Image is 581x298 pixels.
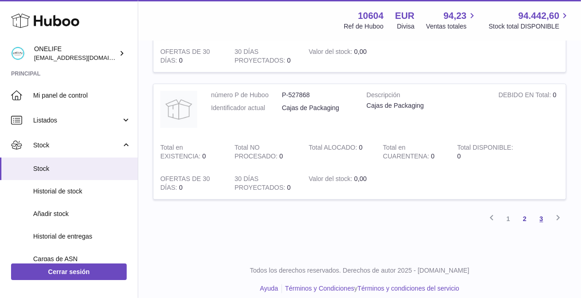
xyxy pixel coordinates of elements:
div: ONELIFE [34,45,117,62]
span: 0 [431,152,435,160]
span: Stock total DISPONIBLE [489,22,570,31]
a: 2 [516,210,533,227]
strong: Descripción [367,91,485,102]
strong: Total DISPONIBLE [457,144,513,153]
dd: Cajas de Packaging [282,104,353,112]
span: Stock [33,164,131,173]
li: y [282,284,459,293]
td: 0 [153,41,228,72]
span: Historial de entregas [33,232,131,241]
dt: número P de Huboo [211,91,282,99]
span: 94,23 [444,10,467,22]
strong: 30 DÍAS PROYECTADOS [235,48,287,66]
strong: Total en EXISTENCIA [160,144,202,162]
a: Ayuda [260,285,278,292]
a: 94,23 Ventas totales [426,10,477,31]
td: 0 [153,136,228,168]
span: 94.442,60 [518,10,559,22]
div: Ref de Huboo [344,22,383,31]
strong: 30 DÍAS PROYECTADOS [235,175,287,193]
strong: OFERTAS DE 30 DÍAS [160,175,210,193]
td: 0 [153,168,228,199]
a: Cerrar sesión [11,263,127,280]
span: Listados [33,116,121,125]
span: 0,00 [354,175,367,182]
img: administracion@onelifespain.com [11,47,25,60]
a: 1 [500,210,516,227]
span: Historial de stock [33,187,131,196]
span: Stock [33,141,121,150]
span: 0,00 [354,48,367,55]
a: Términos y Condiciones [285,285,354,292]
a: Términos y condiciones del servicio [358,285,459,292]
span: [EMAIL_ADDRESS][DOMAIN_NAME] [34,54,135,61]
dt: Identificador actual [211,104,282,112]
td: 0 [228,41,302,72]
span: Añadir stock [33,210,131,218]
strong: Valor del stock [309,48,354,58]
td: 0 [228,136,302,168]
p: Todos los derechos reservados. Derechos de autor 2025 - [DOMAIN_NAME] [146,266,574,275]
td: 0 [492,84,566,137]
td: 0 [450,136,524,168]
a: 3 [533,210,550,227]
strong: OFERTAS DE 30 DÍAS [160,48,210,66]
td: 0 [228,168,302,199]
strong: Valor del stock [309,175,354,185]
strong: Total en CUARENTENA [383,144,431,162]
img: product image [160,91,197,128]
dd: P-527868 [282,91,353,99]
span: Ventas totales [426,22,477,31]
strong: EUR [395,10,415,22]
a: 94.442,60 Stock total DISPONIBLE [489,10,570,31]
div: Cajas de Packaging [367,101,485,110]
strong: Total ALOCADO [309,144,359,153]
strong: Total NO PROCESADO [235,144,279,162]
td: 0 [302,136,376,168]
span: Mi panel de control [33,91,131,100]
span: Cargas de ASN [33,255,131,263]
div: Divisa [397,22,415,31]
strong: DEBIDO EN Total [499,91,553,101]
strong: 10604 [358,10,384,22]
